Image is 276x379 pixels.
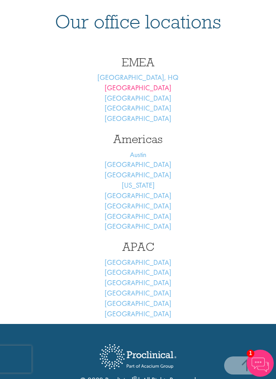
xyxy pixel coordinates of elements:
[105,258,171,267] a: [GEOGRAPHIC_DATA]
[105,278,171,287] a: [GEOGRAPHIC_DATA]
[105,83,171,92] a: [GEOGRAPHIC_DATA]
[247,350,254,357] span: 1
[93,338,183,375] img: Proclinical Recruitment
[14,133,262,145] h3: Americas
[105,212,171,221] a: [GEOGRAPHIC_DATA]
[14,12,262,32] h1: Our office locations
[247,350,274,377] img: Chatbot
[122,180,155,190] a: [US_STATE]
[97,73,179,82] a: [GEOGRAPHIC_DATA], HQ
[105,201,171,211] a: [GEOGRAPHIC_DATA]
[105,103,171,113] a: [GEOGRAPHIC_DATA]
[105,268,171,277] a: [GEOGRAPHIC_DATA]
[14,241,262,253] h3: APAC
[105,288,171,298] a: [GEOGRAPHIC_DATA]
[105,114,171,123] a: [GEOGRAPHIC_DATA]
[105,191,171,200] a: [GEOGRAPHIC_DATA]
[105,93,171,103] a: [GEOGRAPHIC_DATA]
[105,222,171,231] a: [GEOGRAPHIC_DATA]
[130,150,147,159] a: Austin
[14,56,262,68] h3: EMEA
[105,170,171,180] a: [GEOGRAPHIC_DATA]
[105,299,171,308] a: [GEOGRAPHIC_DATA]
[105,309,171,319] a: [GEOGRAPHIC_DATA]
[105,160,171,169] a: [GEOGRAPHIC_DATA]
